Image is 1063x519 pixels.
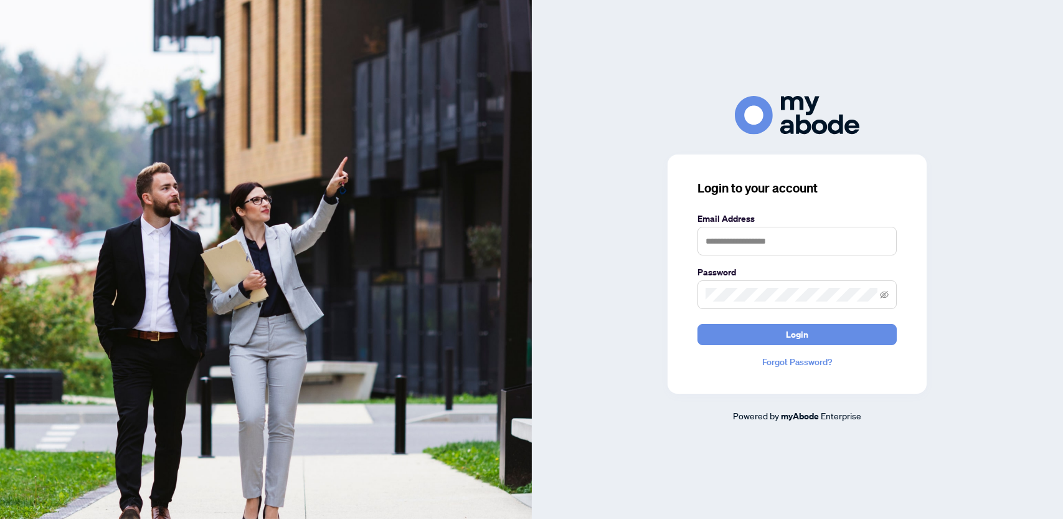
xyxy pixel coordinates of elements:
span: eye-invisible [880,290,889,299]
h3: Login to your account [697,179,897,197]
a: myAbode [781,409,819,423]
img: ma-logo [735,96,859,134]
span: Enterprise [821,410,861,421]
a: Forgot Password? [697,355,897,369]
button: Login [697,324,897,345]
label: Email Address [697,212,897,226]
span: Powered by [733,410,779,421]
label: Password [697,265,897,279]
span: Login [786,325,808,345]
